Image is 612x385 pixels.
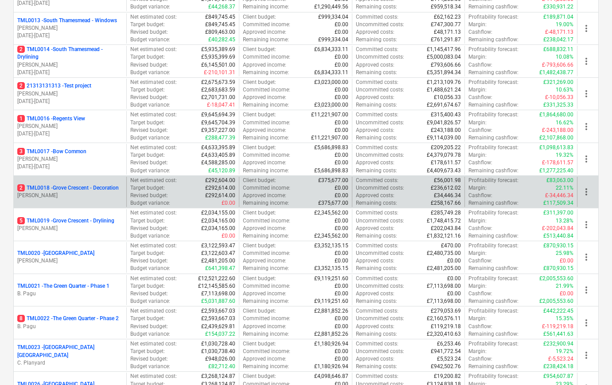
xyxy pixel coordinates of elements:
p: £9,041,826.57 [427,119,461,127]
p: £238,042.17 [543,36,573,44]
p: Approved income : [243,94,286,101]
p: Uncommitted costs : [356,86,404,94]
p: £809,463.00 [205,28,235,36]
p: Remaining cashflow : [468,69,518,76]
p: £292,604.00 [205,177,235,184]
p: £6,834,333.11 [314,69,348,76]
p: Margin : [468,119,487,127]
span: more_vert [581,121,592,132]
p: Committed income : [243,250,290,257]
p: £4,633,395.89 [201,144,235,151]
div: 3TML0017 -Bow Common[PERSON_NAME][DATE]-[DATE] [17,148,123,171]
p: Budget variance : [130,199,170,207]
p: Profitability forecast : [468,79,518,86]
p: £3,352,135.15 [314,242,348,250]
p: Net estimated cost : [130,13,177,21]
p: £3,122,603.47 [201,250,235,257]
p: Approved costs : [356,225,394,232]
p: 10.08% [556,53,573,61]
span: 3 [17,148,25,155]
p: £0.00 [335,94,348,101]
p: Committed costs : [356,13,398,21]
p: [DATE] - [DATE] [17,130,123,138]
p: [PERSON_NAME] [17,90,123,98]
p: Net estimated cost : [130,79,177,86]
p: Client budget : [243,209,276,217]
p: £3,023,000.00 [314,101,348,109]
p: £83,063.00 [546,177,573,184]
p: £6,834,333.11 [314,46,348,53]
p: £2,107,868.00 [539,134,573,142]
p: Committed costs : [356,79,398,86]
p: Remaining income : [243,199,289,207]
span: 2 [17,82,25,89]
p: Committed costs : [356,111,398,119]
span: more_vert [581,154,592,164]
p: Profitability forecast : [468,144,518,151]
p: [DATE] - [DATE] [17,98,123,105]
p: £11,221,907.00 [311,111,348,119]
p: Approved costs : [356,192,394,199]
p: £4,588,285.00 [201,159,235,167]
p: Committed income : [243,53,290,61]
p: Client budget : [243,144,276,151]
p: £870,930.15 [543,242,573,250]
p: Target budget : [130,250,165,257]
p: 25.98% [556,250,573,257]
p: Remaining cashflow : [468,36,518,44]
p: £5,935,399.69 [201,53,235,61]
p: £4,409,673.43 [427,167,461,175]
p: £-10,056.33 [545,94,573,101]
p: £2,345,562.00 [314,209,348,217]
p: TML0017 - Bow Common [17,148,86,155]
p: Committed income : [243,217,290,225]
p: Profitability forecast : [468,209,518,217]
div: 221313131313 -Test project[PERSON_NAME][DATE]-[DATE] [17,82,123,105]
p: Approved costs : [356,127,394,134]
p: Remaining income : [243,101,289,109]
p: [PERSON_NAME] [17,24,123,32]
p: £9,114,039.00 [427,134,461,142]
p: 10.63% [556,86,573,94]
p: £2,691,674.67 [427,101,461,109]
p: £0.00 [335,217,348,225]
p: £321,269.00 [543,79,573,86]
p: Target budget : [130,217,165,225]
p: £1,213,109.76 [427,79,461,86]
p: £10,056.33 [434,94,461,101]
p: Approved costs : [356,28,394,36]
p: Margin : [468,21,487,28]
p: £761,291.87 [431,36,461,44]
p: £117,509.34 [543,199,573,207]
p: C. Planyard [17,359,123,367]
p: £1,832,121.16 [427,232,461,240]
p: Target budget : [130,53,165,61]
p: [PERSON_NAME] [17,61,123,69]
p: Profitability forecast : [468,46,518,53]
p: Revised budget : [130,94,168,101]
p: Target budget : [130,184,165,192]
p: Remaining costs : [356,134,397,142]
p: Budget variance : [130,69,170,76]
p: Committed costs : [356,177,398,184]
span: 8 [17,315,25,322]
p: £9,645,694.39 [201,111,235,119]
p: £0.00 [335,225,348,232]
p: Remaining income : [243,69,289,76]
span: more_vert [581,285,592,295]
p: Cashflow : [468,225,492,232]
p: £0.00 [335,192,348,199]
p: Profitability forecast : [468,242,518,250]
p: £40,282.45 [208,36,235,44]
p: £999,334.04 [318,36,348,44]
p: Committed costs : [356,242,398,250]
p: £0.00 [335,184,348,192]
span: 2 [17,184,25,191]
div: TML0023 -[GEOGRAPHIC_DATA] [GEOGRAPHIC_DATA]C. Planyard [17,344,123,366]
p: £0.00 [335,28,348,36]
p: £5,686,898.83 [314,144,348,151]
p: £1,145,417.96 [427,46,461,53]
p: £3,122,593.47 [201,242,235,250]
p: Remaining costs : [356,167,397,175]
p: Target budget : [130,119,165,127]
